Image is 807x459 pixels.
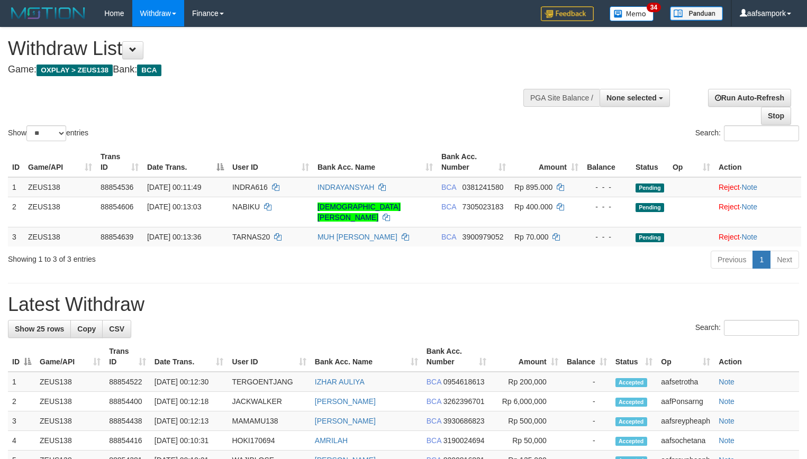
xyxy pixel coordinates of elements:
[77,325,96,333] span: Copy
[719,203,740,211] a: Reject
[463,183,504,191] span: Copy 0381241580 to clipboard
[15,325,64,333] span: Show 25 rows
[741,203,757,211] a: Note
[232,203,260,211] span: NABIKU
[8,250,328,264] div: Showing 1 to 3 of 3 entries
[150,392,228,411] td: [DATE] 00:12:18
[318,233,397,241] a: MUH [PERSON_NAME]
[606,94,657,102] span: None selected
[636,203,664,212] span: Pending
[147,183,201,191] span: [DATE] 00:11:49
[427,397,441,406] span: BCA
[711,251,753,269] a: Previous
[636,233,664,242] span: Pending
[708,89,791,107] a: Run Auto-Refresh
[714,342,799,372] th: Action
[719,378,735,386] a: Note
[657,372,714,392] td: aafsetrotha
[491,372,563,392] td: Rp 200,000
[24,147,96,177] th: Game/API: activate to sort column ascending
[35,392,105,411] td: ZEUS138
[8,177,24,197] td: 1
[583,147,631,177] th: Balance
[232,233,270,241] span: TARNAS20
[441,203,456,211] span: BCA
[514,233,549,241] span: Rp 70.000
[741,183,757,191] a: Note
[35,411,105,431] td: ZEUS138
[514,203,552,211] span: Rp 400.000
[313,147,437,177] th: Bank Acc. Name: activate to sort column ascending
[101,183,133,191] span: 88854536
[719,397,735,406] a: Note
[147,233,201,241] span: [DATE] 00:13:36
[24,177,96,197] td: ZEUS138
[8,227,24,246] td: 3
[8,197,24,227] td: 2
[657,342,714,372] th: Op: activate to sort column ascending
[443,378,485,386] span: Copy 0954618613 to clipboard
[657,411,714,431] td: aafsreypheaph
[724,320,799,336] input: Search:
[8,411,35,431] td: 3
[615,398,647,407] span: Accepted
[647,3,661,12] span: 34
[315,378,365,386] a: IZHAR AULIYA
[109,325,124,333] span: CSV
[719,183,740,191] a: Reject
[491,411,563,431] td: Rp 500,000
[315,397,376,406] a: [PERSON_NAME]
[228,372,310,392] td: TERGOENTJANG
[443,417,485,425] span: Copy 3930686823 to clipboard
[228,431,310,451] td: HOKI170694
[523,89,600,107] div: PGA Site Balance /
[137,65,161,76] span: BCA
[610,6,654,21] img: Button%20Memo.svg
[563,342,611,372] th: Balance: activate to sort column ascending
[8,65,528,75] h4: Game: Bank:
[315,436,348,445] a: AMRILAH
[463,203,504,211] span: Copy 7305023183 to clipboard
[8,5,88,21] img: MOTION_logo.png
[615,417,647,426] span: Accepted
[611,342,657,372] th: Status: activate to sort column ascending
[600,89,670,107] button: None selected
[105,392,150,411] td: 88854400
[636,183,664,192] span: Pending
[8,125,88,141] label: Show entries
[147,203,201,211] span: [DATE] 00:13:03
[228,342,310,372] th: User ID: activate to sort column ascending
[228,411,310,431] td: MAMAMU138
[318,183,374,191] a: INDRAYANSYAH
[587,201,627,212] div: - - -
[427,378,441,386] span: BCA
[752,251,770,269] a: 1
[463,233,504,241] span: Copy 3900979052 to clipboard
[150,411,228,431] td: [DATE] 00:12:13
[563,372,611,392] td: -
[657,431,714,451] td: aafsochetana
[510,147,583,177] th: Amount: activate to sort column ascending
[491,342,563,372] th: Amount: activate to sort column ascending
[105,372,150,392] td: 88854522
[143,147,228,177] th: Date Trans.: activate to sort column descending
[150,431,228,451] td: [DATE] 00:10:31
[101,203,133,211] span: 88854606
[102,320,131,338] a: CSV
[443,397,485,406] span: Copy 3262396701 to clipboard
[714,227,801,246] td: ·
[587,232,627,242] div: - - -
[615,378,647,387] span: Accepted
[657,392,714,411] td: aafPonsarng
[443,436,485,445] span: Copy 3190024694 to clipboard
[714,177,801,197] td: ·
[24,197,96,227] td: ZEUS138
[8,38,528,59] h1: Withdraw List
[24,227,96,246] td: ZEUS138
[631,147,668,177] th: Status
[35,372,105,392] td: ZEUS138
[8,294,799,315] h1: Latest Withdraw
[427,436,441,445] span: BCA
[563,411,611,431] td: -
[150,372,228,392] td: [DATE] 00:12:30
